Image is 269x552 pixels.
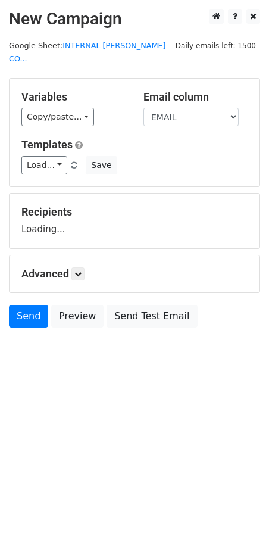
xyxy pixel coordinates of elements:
h2: New Campaign [9,9,260,29]
a: Send [9,305,48,328]
div: Loading... [21,205,248,236]
a: INTERNAL [PERSON_NAME] - CO... [9,41,171,64]
span: Daily emails left: 1500 [171,39,260,52]
a: Load... [21,156,67,174]
a: Copy/paste... [21,108,94,126]
h5: Variables [21,91,126,104]
a: Daily emails left: 1500 [171,41,260,50]
a: Send Test Email [107,305,197,328]
h5: Email column [143,91,248,104]
button: Save [86,156,117,174]
h5: Recipients [21,205,248,219]
small: Google Sheet: [9,41,171,64]
a: Templates [21,138,73,151]
h5: Advanced [21,267,248,280]
a: Preview [51,305,104,328]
